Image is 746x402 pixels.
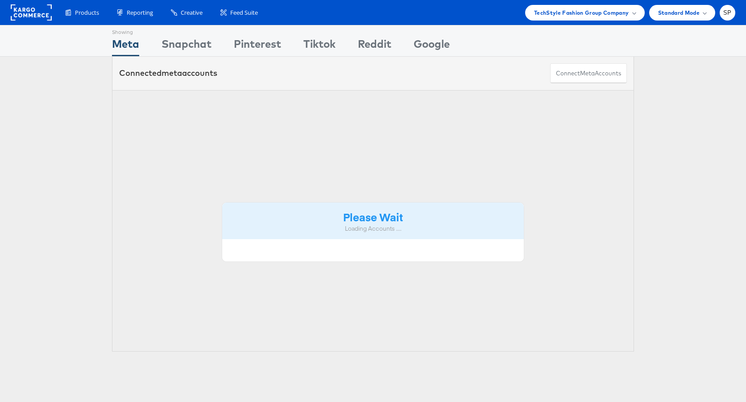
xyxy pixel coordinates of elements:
[181,8,203,17] span: Creative
[343,209,403,224] strong: Please Wait
[119,67,217,79] div: Connected accounts
[230,8,258,17] span: Feed Suite
[234,36,281,56] div: Pinterest
[580,69,595,78] span: meta
[550,63,627,83] button: ConnectmetaAccounts
[162,68,182,78] span: meta
[414,36,450,56] div: Google
[303,36,336,56] div: Tiktok
[229,224,517,233] div: Loading Accounts ....
[127,8,153,17] span: Reporting
[534,8,629,17] span: TechStyle Fashion Group Company
[723,10,732,16] span: SP
[112,25,139,36] div: Showing
[162,36,211,56] div: Snapchat
[358,36,391,56] div: Reddit
[658,8,700,17] span: Standard Mode
[112,36,139,56] div: Meta
[75,8,99,17] span: Products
